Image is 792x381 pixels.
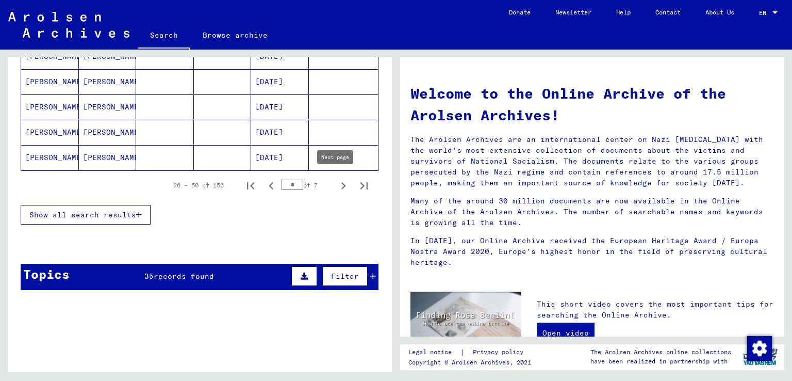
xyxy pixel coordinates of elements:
[173,181,224,190] div: 26 – 50 of 156
[79,69,137,94] mat-cell: [PERSON_NAME]
[410,196,774,228] p: Many of the around 30 million documents are now available in the Online Archive of the Arolsen Ar...
[410,235,774,268] p: In [DATE], our Online Archive received the European Heritage Award / Europa Nostra Award 2020, Eu...
[251,94,309,119] mat-cell: [DATE]
[251,120,309,145] mat-cell: [DATE]
[144,272,154,281] span: 35
[251,69,309,94] mat-cell: [DATE]
[240,175,261,196] button: First page
[354,175,374,196] button: Last page
[154,272,214,281] span: records found
[741,344,780,370] img: yv_logo.png
[79,120,137,145] mat-cell: [PERSON_NAME]
[747,336,772,361] img: Change consent
[408,347,460,358] a: Legal notice
[251,145,309,170] mat-cell: [DATE]
[23,265,70,283] div: Topics
[410,83,774,126] h1: Welcome to the Online Archive of the Arolsen Archives!
[410,134,774,188] p: The Arolsen Archives are an international center on Nazi [MEDICAL_DATA] with the world’s most ext...
[322,266,368,286] button: Filter
[21,94,79,119] mat-cell: [PERSON_NAME]
[261,175,282,196] button: Previous page
[465,347,536,358] a: Privacy policy
[29,210,136,219] span: Show all search results
[138,23,190,50] a: Search
[21,120,79,145] mat-cell: [PERSON_NAME]
[537,323,595,343] a: Open video
[190,23,280,47] a: Browse archive
[590,347,731,357] p: The Arolsen Archives online collections
[410,292,521,352] img: video.jpg
[759,9,770,17] span: EN
[21,205,151,225] button: Show all search results
[21,69,79,94] mat-cell: [PERSON_NAME]
[79,94,137,119] mat-cell: [PERSON_NAME]
[333,175,354,196] button: Next page
[331,272,359,281] span: Filter
[21,145,79,170] mat-cell: [PERSON_NAME]
[408,358,536,367] p: Copyright © Arolsen Archives, 2021
[537,299,774,321] p: This short video covers the most important tips for searching the Online Archive.
[8,12,129,38] img: Arolsen_neg.svg
[79,145,137,170] mat-cell: [PERSON_NAME]
[408,347,536,358] div: |
[590,357,731,366] p: have been realized in partnership with
[282,180,333,190] div: of 7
